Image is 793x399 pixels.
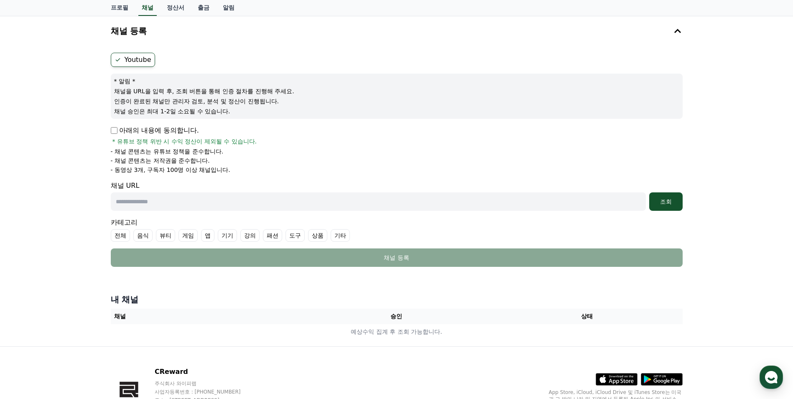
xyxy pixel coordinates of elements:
a: 홈 [3,265,55,286]
span: * 유튜브 정책 위반 시 수익 정산이 제외될 수 있습니다. [112,137,257,146]
label: 음식 [133,229,153,242]
label: 강의 [240,229,260,242]
a: 설정 [108,265,161,286]
p: - 동영상 3개, 구독자 100명 이상 채널입니다. [111,166,230,174]
button: 채널 등록 [111,248,683,267]
p: - 채널 콘텐츠는 유튜브 정책을 준수합니다. [111,147,224,156]
label: 앱 [201,229,214,242]
span: 설정 [129,278,139,284]
p: 사업자등록번호 : [PHONE_NUMBER] [155,389,257,395]
p: 주식회사 와이피랩 [155,380,257,387]
label: 상품 [308,229,327,242]
label: 기타 [331,229,350,242]
label: 전체 [111,229,130,242]
p: 채널 승인은 최대 1-2일 소요될 수 있습니다. [114,107,679,115]
th: 상태 [492,309,682,324]
p: 인증이 완료된 채널만 관리자 검토, 분석 및 정산이 진행됩니다. [114,97,679,105]
h4: 내 채널 [111,294,683,305]
p: 채널을 URL을 입력 후, 조회 버튼을 통해 인증 절차를 진행해 주세요. [114,87,679,95]
label: Youtube [111,53,155,67]
div: 채널 URL [111,181,683,211]
p: CReward [155,367,257,377]
div: 채널 등록 [127,253,666,262]
button: 조회 [649,192,683,211]
th: 승인 [301,309,492,324]
label: 뷰티 [156,229,175,242]
th: 채널 [111,309,301,324]
p: 아래의 내용에 동의합니다. [111,125,199,136]
label: 게임 [178,229,198,242]
label: 패션 [263,229,282,242]
p: - 채널 콘텐츠는 저작권을 준수합니다. [111,156,210,165]
h4: 채널 등록 [111,26,147,36]
span: 대화 [76,278,87,285]
label: 기기 [218,229,237,242]
button: 채널 등록 [107,19,686,43]
label: 도구 [286,229,305,242]
div: 카테고리 [111,217,683,242]
a: 대화 [55,265,108,286]
span: 홈 [26,278,31,284]
td: 예상수익 집계 후 조회 가능합니다. [111,324,683,340]
div: 조회 [653,197,679,206]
